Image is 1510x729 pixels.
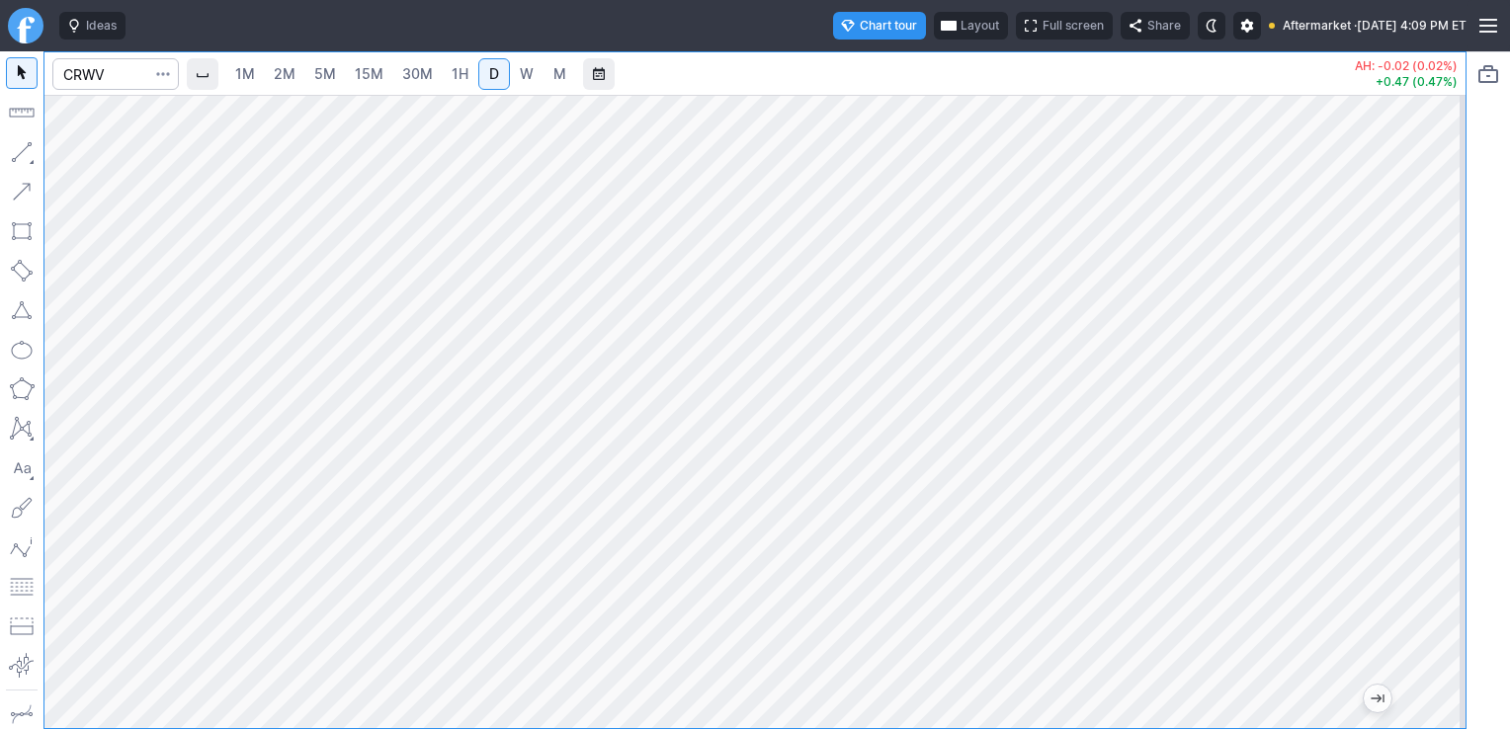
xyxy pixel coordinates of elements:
[6,97,38,128] button: Measure
[860,16,917,36] span: Chart tour
[1198,12,1225,40] button: Toggle dark mode
[314,65,336,82] span: 5M
[6,373,38,405] button: Polygon
[6,136,38,168] button: Line
[305,58,345,90] a: 5M
[520,65,534,82] span: W
[1283,16,1357,36] span: Aftermarket ·
[6,57,38,89] button: Mouse
[1355,76,1458,88] p: +0.47 (0.47%)
[961,16,999,36] span: Layout
[544,58,575,90] a: M
[355,65,383,82] span: 15M
[583,58,615,90] button: Range
[6,255,38,286] button: Rotated rectangle
[1121,12,1190,40] button: Share
[478,58,510,90] a: D
[6,215,38,247] button: Rectangle
[6,492,38,524] button: Brush
[553,65,566,82] span: M
[511,58,543,90] a: W
[6,334,38,365] button: Ellipse
[1357,16,1467,36] span: [DATE] 4:09 PM ET
[346,58,392,90] a: 15M
[1043,16,1104,36] span: Full screen
[452,65,468,82] span: 1H
[226,58,264,90] a: 1M
[489,65,499,82] span: D
[52,58,179,90] input: Search
[6,413,38,445] button: XABCD
[8,8,43,43] a: Finviz.com
[274,65,295,82] span: 2M
[6,531,38,563] button: Elliott waves
[402,65,433,82] span: 30M
[1472,58,1504,90] button: Portfolio watchlist
[149,58,177,90] button: Search
[59,12,126,40] button: Ideas
[393,58,442,90] a: 30M
[1147,16,1181,36] span: Share
[6,650,38,682] button: Anchored VWAP
[86,16,117,36] span: Ideas
[6,294,38,326] button: Triangle
[1016,12,1113,40] button: Full screen
[1364,685,1391,712] button: Jump to the most recent bar
[934,12,1008,40] button: Layout
[443,58,477,90] a: 1H
[6,571,38,603] button: Fibonacci retracements
[6,452,38,484] button: Text
[1355,60,1458,72] p: AH: -0.02 (0.02%)
[187,58,218,90] button: Interval
[6,610,38,642] button: Position
[833,12,926,40] button: Chart tour
[6,176,38,207] button: Arrow
[235,65,255,82] span: 1M
[1233,12,1261,40] button: Settings
[265,58,304,90] a: 2M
